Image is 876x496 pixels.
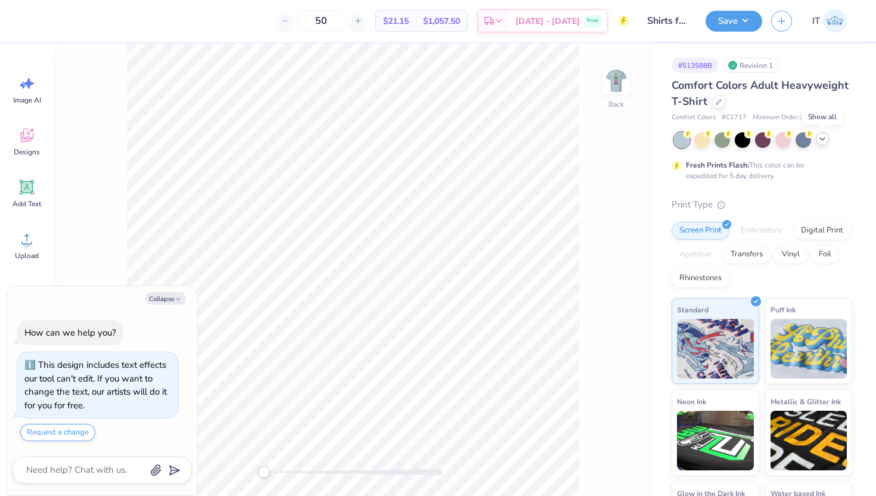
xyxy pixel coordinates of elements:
input: Untitled Design [638,9,697,33]
span: Free [587,17,598,25]
div: Revision 1 [725,58,779,73]
img: Back [604,69,628,93]
div: Foil [811,246,839,263]
img: Neon Ink [677,411,754,470]
div: Digital Print [793,222,851,240]
span: $21.15 [383,15,409,27]
span: Add Text [13,199,41,209]
img: Puff Ink [771,319,847,379]
span: Standard [677,303,709,316]
span: Comfort Colors [672,113,716,123]
div: Vinyl [774,246,807,263]
div: This color can be expedited for 5 day delivery. [686,160,832,181]
span: Minimum Order: 24 + [753,113,812,123]
img: Standard [677,319,754,379]
div: Applique [672,246,719,263]
img: Metallic & Glitter Ink [771,411,847,470]
div: This design includes text effects our tool can't edit. If you want to change the text, our artist... [24,359,167,411]
img: Ishwar Tiwari [823,9,847,33]
div: How can we help you? [24,327,116,339]
button: Collapse [145,292,185,305]
a: IT [807,9,852,33]
span: IT [812,14,820,28]
strong: Fresh Prints Flash: [686,160,749,170]
div: Rhinestones [672,269,729,287]
span: [DATE] - [DATE] [515,15,580,27]
div: # 513588B [672,58,719,73]
span: Designs [14,147,40,157]
div: Print Type [672,198,852,212]
span: Metallic & Glitter Ink [771,395,841,408]
span: Image AI [13,95,41,105]
div: Embroidery [733,222,790,240]
span: Upload [15,251,39,261]
input: – – [298,10,344,32]
button: Save [706,11,762,32]
span: $1,057.50 [423,15,460,27]
span: Comfort Colors Adult Heavyweight T-Shirt [672,78,849,108]
span: Neon Ink [677,395,706,408]
div: Accessibility label [258,466,270,478]
div: Show all [802,108,843,125]
div: Screen Print [672,222,729,240]
span: Puff Ink [771,303,796,316]
span: # C1717 [722,113,747,123]
button: Request a change [20,424,95,441]
div: Back [608,99,624,110]
div: Transfers [723,246,771,263]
